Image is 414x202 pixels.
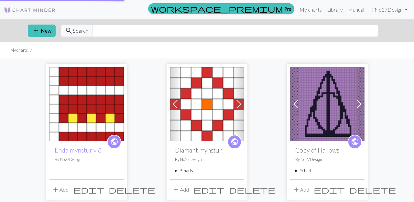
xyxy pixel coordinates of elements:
span: workspace_premium [151,4,283,13]
li: My charts [10,47,28,53]
i: public [231,135,239,148]
button: Delete [347,184,398,196]
span: add [172,185,180,194]
p: By No27Design [175,156,239,163]
button: Add [49,184,71,196]
button: Add [290,184,311,196]
h2: Copy of Hallows [295,146,359,154]
img: 1000026352.jpg [290,67,365,141]
summary: 9charts [175,168,239,174]
a: public [348,135,362,149]
span: public [351,137,359,147]
span: delete [349,185,396,194]
a: Library [324,3,345,16]
button: Delete [106,184,158,196]
p: By No27Design [295,156,359,163]
button: Edit [191,184,227,196]
a: public [227,135,242,149]
span: edit [314,185,345,194]
a: Diamant mynstur [170,100,244,106]
span: delete [109,185,155,194]
button: Edit [311,184,347,196]
p: By No27Design [55,156,119,163]
i: Edit [73,186,104,194]
a: 1000026352.jpg [290,100,365,106]
span: public [110,137,118,147]
span: delete [229,185,276,194]
img: Logo [4,6,56,14]
span: add [292,185,300,194]
span: edit [73,185,104,194]
button: Add [170,184,191,196]
i: Edit [193,186,224,194]
span: add [32,26,40,35]
span: add [52,185,60,194]
a: HiNo27Design [367,3,410,16]
a: Pro [148,3,294,14]
span: search [65,26,73,35]
span: public [231,137,239,147]
img: Diamant mynstur [170,67,244,141]
span: edit [193,185,224,194]
a: Manual [345,3,367,16]
a: Enda mynstur við [49,100,124,106]
a: public [107,135,121,149]
a: My charts [297,3,324,16]
a: Enda mynstur við [55,146,102,154]
i: Edit [314,186,345,194]
button: Delete [227,184,278,196]
h2: Diamant mynstur [175,146,239,154]
i: public [351,135,359,148]
img: Enda mynstur við [49,67,124,141]
span: Search [73,27,88,35]
summary: 2charts [295,168,359,174]
i: public [110,135,118,148]
button: Edit [71,184,106,196]
button: New [28,25,56,37]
